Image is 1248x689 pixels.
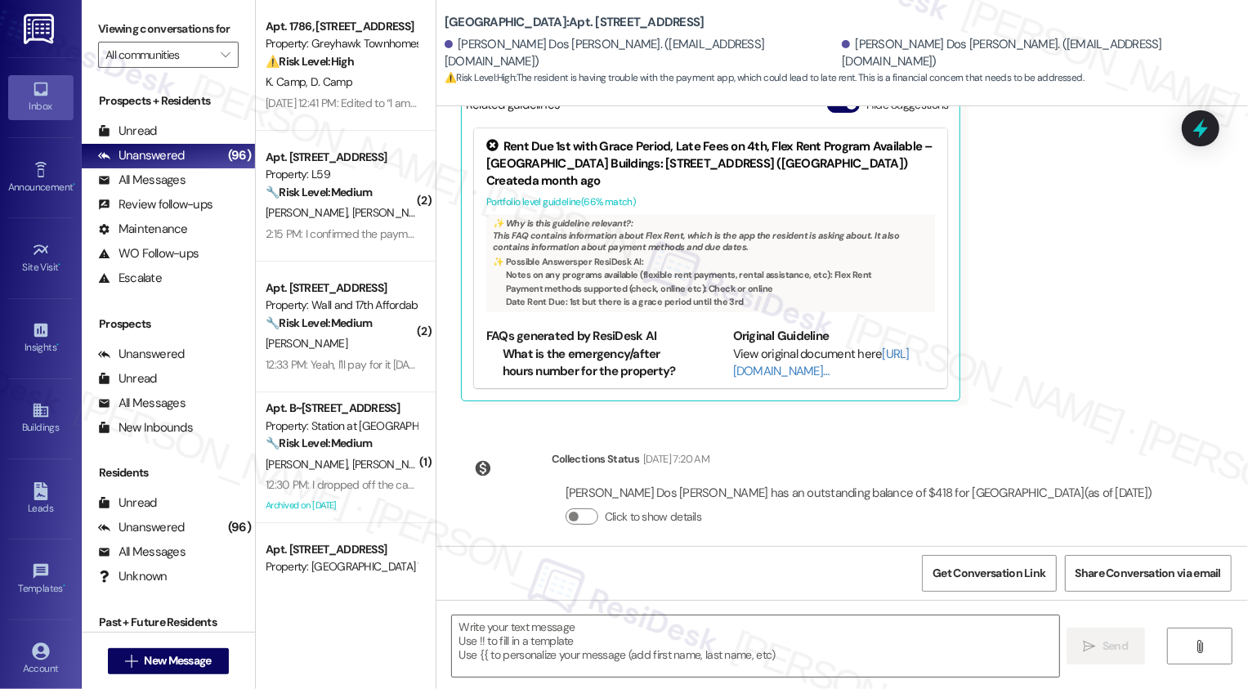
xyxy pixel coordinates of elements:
[98,16,239,42] label: Viewing conversations for
[98,123,157,140] div: Unread
[486,172,935,190] div: Created a month ago
[266,166,417,183] div: Property: L59
[733,346,935,381] div: View original document here
[552,450,639,468] div: Collections Status
[98,196,212,213] div: Review follow-ups
[98,395,186,412] div: All Messages
[98,519,185,536] div: Unanswered
[566,485,1152,502] div: [PERSON_NAME] Dos [PERSON_NAME] has an outstanding balance of $418 for [GEOGRAPHIC_DATA] (as of [...
[486,328,656,344] b: FAQs generated by ResiDesk AI
[1084,640,1096,653] i: 
[8,236,74,280] a: Site Visit •
[221,48,230,61] i: 
[105,42,212,68] input: All communities
[506,296,928,307] li: Date Rent Due: 1st but there is a grace period until the 3rd
[82,92,255,110] div: Prospects + Residents
[98,245,199,262] div: WO Follow-ups
[98,544,186,561] div: All Messages
[266,185,372,199] strong: 🔧 Risk Level: Medium
[445,36,839,71] div: [PERSON_NAME] Dos [PERSON_NAME]. ([EMAIL_ADDRESS][DOMAIN_NAME])
[266,436,372,450] strong: 🔧 Risk Level: Medium
[266,54,354,69] strong: ⚠️ Risk Level: High
[266,541,417,558] div: Apt. [STREET_ADDRESS]
[266,457,352,472] span: [PERSON_NAME]
[311,74,352,89] span: D. Camp
[8,75,74,119] a: Inbox
[266,336,347,351] span: [PERSON_NAME]
[266,315,372,330] strong: 🔧 Risk Level: Medium
[486,194,935,211] div: Portfolio level guideline ( 66 % match)
[73,179,75,190] span: •
[82,614,255,631] div: Past + Future Residents
[445,14,705,31] b: [GEOGRAPHIC_DATA]: Apt. [STREET_ADDRESS]
[98,568,168,585] div: Unknown
[506,269,928,280] li: Notes on any programs available (flexible rent payments, rental assistance, etc): Flex Rent
[266,74,311,89] span: K. Camp
[922,555,1056,592] button: Get Conversation Link
[1065,555,1232,592] button: Share Conversation via email
[466,96,561,120] div: Related guidelines
[224,515,255,540] div: (96)
[56,339,59,351] span: •
[8,477,74,521] a: Leads
[8,557,74,602] a: Templates •
[98,346,185,363] div: Unanswered
[98,270,162,287] div: Escalate
[8,396,74,441] a: Buildings
[266,357,474,372] div: 12:33 PM: Yeah, I'll pay for it [DATE], thank you
[605,508,701,526] label: Click to show details
[266,149,417,166] div: Apt. [STREET_ADDRESS]
[224,143,255,168] div: (96)
[144,652,211,669] span: New Message
[266,400,417,417] div: Apt. B~[STREET_ADDRESS]
[351,457,433,472] span: [PERSON_NAME]
[933,565,1045,582] span: Get Conversation Link
[82,464,255,481] div: Residents
[445,71,515,84] strong: ⚠️ Risk Level: High
[733,346,910,379] a: [URL][DOMAIN_NAME]…
[98,221,188,238] div: Maintenance
[842,36,1236,71] div: [PERSON_NAME] Dos [PERSON_NAME]. ([EMAIL_ADDRESS][DOMAIN_NAME])
[1103,638,1128,655] span: Send
[493,217,928,229] div: ✨ Why is this guideline relevant?:
[63,580,65,592] span: •
[266,35,417,52] div: Property: Greyhawk Townhomes
[486,214,935,312] div: This FAQ contains information about Flex Rent, which is the app the resident is asking about. It ...
[506,283,928,294] li: Payment methods supported (check, online etc): Check or online
[264,495,418,516] div: Archived on [DATE]
[266,205,352,220] span: [PERSON_NAME]
[98,370,157,387] div: Unread
[266,18,417,35] div: Apt. 1786, [STREET_ADDRESS]
[98,494,157,512] div: Unread
[266,297,417,314] div: Property: Wall and 17th Affordable
[108,648,229,674] button: New Message
[59,259,61,271] span: •
[98,172,186,189] div: All Messages
[351,205,433,220] span: [PERSON_NAME]
[266,558,417,575] div: Property: [GEOGRAPHIC_DATA] Townhomes
[8,638,74,682] a: Account
[82,315,255,333] div: Prospects
[24,14,57,44] img: ResiDesk Logo
[493,256,928,267] div: ✨ Possible Answer s per ResiDesk AI:
[266,280,417,297] div: Apt. [STREET_ADDRESS]
[266,418,417,435] div: Property: Station at [GEOGRAPHIC_DATA][PERSON_NAME]
[503,346,688,381] li: What is the emergency/after hours number for the property?
[639,450,709,468] div: [DATE] 7:20 AM
[8,316,74,360] a: Insights •
[1194,640,1206,653] i: 
[445,69,1084,87] span: : The resident is having trouble with the payment app, which could lead to late rent. This is a f...
[266,96,933,110] div: [DATE] 12:41 PM: Edited to “I am not usually a complainer... but since you opened the door.... I ...
[733,328,830,344] b: Original Guideline
[98,419,193,436] div: New Inbounds
[1076,565,1221,582] span: Share Conversation via email
[266,477,597,492] div: 12:30 PM: I dropped off the cashiers check [DATE] to [PERSON_NAME]
[486,138,935,173] div: Rent Due 1st with Grace Period, Late Fees on 4th, Flex Rent Program Available – [GEOGRAPHIC_DATA]...
[1067,628,1146,664] button: Send
[98,147,185,164] div: Unanswered
[125,655,137,668] i: 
